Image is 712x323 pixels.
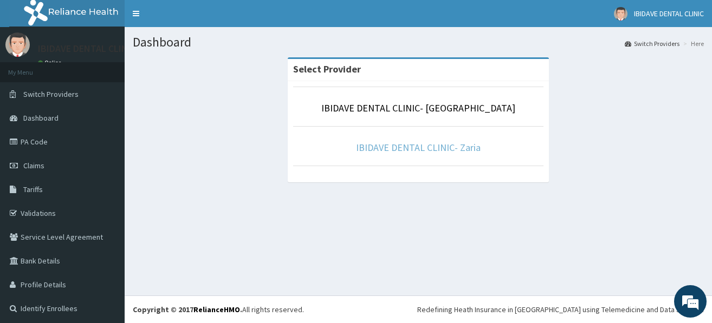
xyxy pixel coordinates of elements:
a: Online [38,59,64,67]
span: IBIDAVE DENTAL CLINIC [634,9,704,18]
img: User Image [5,32,30,57]
li: Here [681,39,704,48]
a: IBIDAVE DENTAL CLINIC- Zaria [356,141,481,154]
span: Claims [23,161,44,170]
a: IBIDAVE DENTAL CLINIC- [GEOGRAPHIC_DATA] [321,102,515,114]
strong: Select Provider [293,63,361,75]
p: IBIDAVE DENTAL CLINIC [38,44,136,54]
a: RelianceHMO [193,305,240,314]
a: Switch Providers [625,39,679,48]
span: Dashboard [23,113,59,123]
strong: Copyright © 2017 . [133,305,242,314]
div: Redefining Heath Insurance in [GEOGRAPHIC_DATA] using Telemedicine and Data Science! [417,304,704,315]
h1: Dashboard [133,35,704,49]
span: Tariffs [23,184,43,194]
img: User Image [614,7,627,21]
footer: All rights reserved. [125,295,712,323]
span: Switch Providers [23,89,79,99]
